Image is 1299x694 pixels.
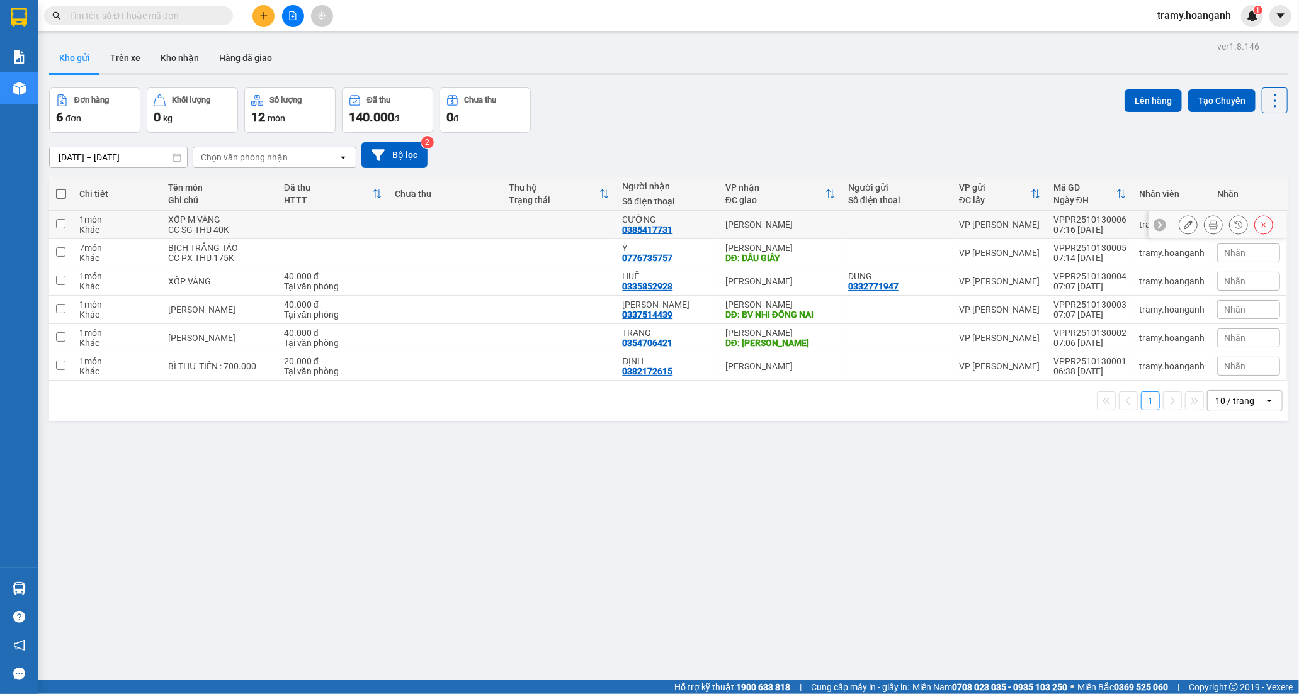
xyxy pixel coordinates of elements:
sup: 1 [1254,6,1262,14]
button: file-add [282,5,304,27]
button: Số lượng12món [244,87,336,133]
div: 0354706421 [622,338,672,348]
button: Tạo Chuyến [1188,89,1256,112]
div: Chưa thu [395,189,496,199]
span: kg [163,113,173,123]
div: ĐC lấy [959,195,1031,205]
svg: open [338,152,348,162]
th: Toggle SortBy [953,177,1047,211]
div: VP [PERSON_NAME] [959,220,1041,230]
span: plus [259,11,268,20]
span: search [52,11,61,20]
div: 1 món [79,328,156,338]
button: Kho nhận [150,43,209,73]
div: Khác [79,310,156,320]
strong: 1900 633 818 [736,682,790,692]
button: caret-down [1269,5,1291,27]
div: THÙNG CATTON [168,333,271,343]
div: DĐ: BÙI CHU [725,338,836,348]
div: BÌ THƯ TIỀN : 700.000 [168,361,271,371]
div: VP [PERSON_NAME] [959,305,1041,315]
div: 0332771947 [848,281,899,291]
div: [PERSON_NAME] [725,299,836,310]
div: 07:14 [DATE] [1053,253,1126,263]
div: 1 món [79,271,156,281]
button: 1 [1141,391,1160,410]
div: 0385417731 [622,225,672,235]
span: tramy.hoanganh [1147,8,1241,23]
div: Người gửi [848,182,946,193]
div: Chọn văn phòng nhận [201,151,288,164]
div: Thu hộ [509,182,600,193]
span: message [13,668,25,680]
div: [PERSON_NAME] [725,328,836,338]
div: 1 món [79,299,156,310]
div: 1 món [79,215,156,225]
div: ĐỊNH [622,356,712,366]
span: 0 [446,109,453,125]
div: [PERSON_NAME] [725,220,836,230]
button: Chưa thu0đ [440,87,531,133]
strong: 0369 525 060 [1114,682,1168,692]
div: tramy.hoanganh [1139,276,1205,286]
span: 0 [154,109,161,125]
div: VPPR2510130006 [1053,215,1126,225]
input: Tìm tên, số ĐT hoặc mã đơn [69,9,218,23]
div: Nhân viên [1139,189,1205,199]
span: 12 [251,109,265,125]
span: Miền Nam [912,680,1067,694]
sup: 2 [421,136,434,148]
span: đơn [65,113,81,123]
div: 20.000 đ [284,356,382,366]
div: Tại văn phòng [284,310,382,320]
span: đ [453,113,458,123]
div: 40.000 đ [284,328,382,338]
span: question-circle [13,611,25,623]
button: plus [252,5,275,27]
button: Trên xe [100,43,150,73]
div: Đã thu [367,96,390,104]
button: Lên hàng [1125,89,1182,112]
div: HTTT [284,195,372,205]
div: 07:07 [DATE] [1053,281,1126,291]
div: VP [PERSON_NAME] [959,276,1041,286]
div: Chưa thu [465,96,497,104]
div: 07:07 [DATE] [1053,310,1126,320]
div: VPPR2510130004 [1053,271,1126,281]
div: CC SG THU 40K [168,225,271,235]
div: 0335852928 [622,281,672,291]
div: VP gửi [959,182,1031,193]
div: 40.000 đ [284,271,382,281]
div: Khối lượng [172,96,210,104]
strong: 0708 023 035 - 0935 103 250 [952,682,1067,692]
div: VPPR2510130005 [1053,243,1126,253]
div: 0337514439 [622,310,672,320]
div: 7 món [79,243,156,253]
div: VP nhận [725,182,825,193]
div: Số điện thoại [848,195,946,205]
div: VPPR2510130002 [1053,328,1126,338]
div: Nhãn [1217,189,1280,199]
div: BỊCH TRẮNG TÁO [168,243,271,253]
span: 6 [56,109,63,125]
div: 07:06 [DATE] [1053,338,1126,348]
button: Đã thu140.000đ [342,87,433,133]
div: CƯỜNG [622,215,712,225]
div: Tại văn phòng [284,338,382,348]
span: Cung cấp máy in - giấy in: [811,680,909,694]
div: ĐC giao [725,195,825,205]
span: copyright [1229,683,1238,691]
span: aim [317,11,326,20]
div: [PERSON_NAME] [725,243,836,253]
div: THÙNG CATON [168,305,271,315]
div: tramy.hoanganh [1139,305,1205,315]
span: đ [394,113,399,123]
div: CC PX THU 175K [168,253,271,263]
div: [PERSON_NAME] [725,361,836,371]
span: | [1177,680,1179,694]
button: Bộ lọc [361,142,428,168]
img: solution-icon [13,50,26,64]
span: 1 [1256,6,1260,14]
button: Kho gửi [49,43,100,73]
div: Khác [79,338,156,348]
